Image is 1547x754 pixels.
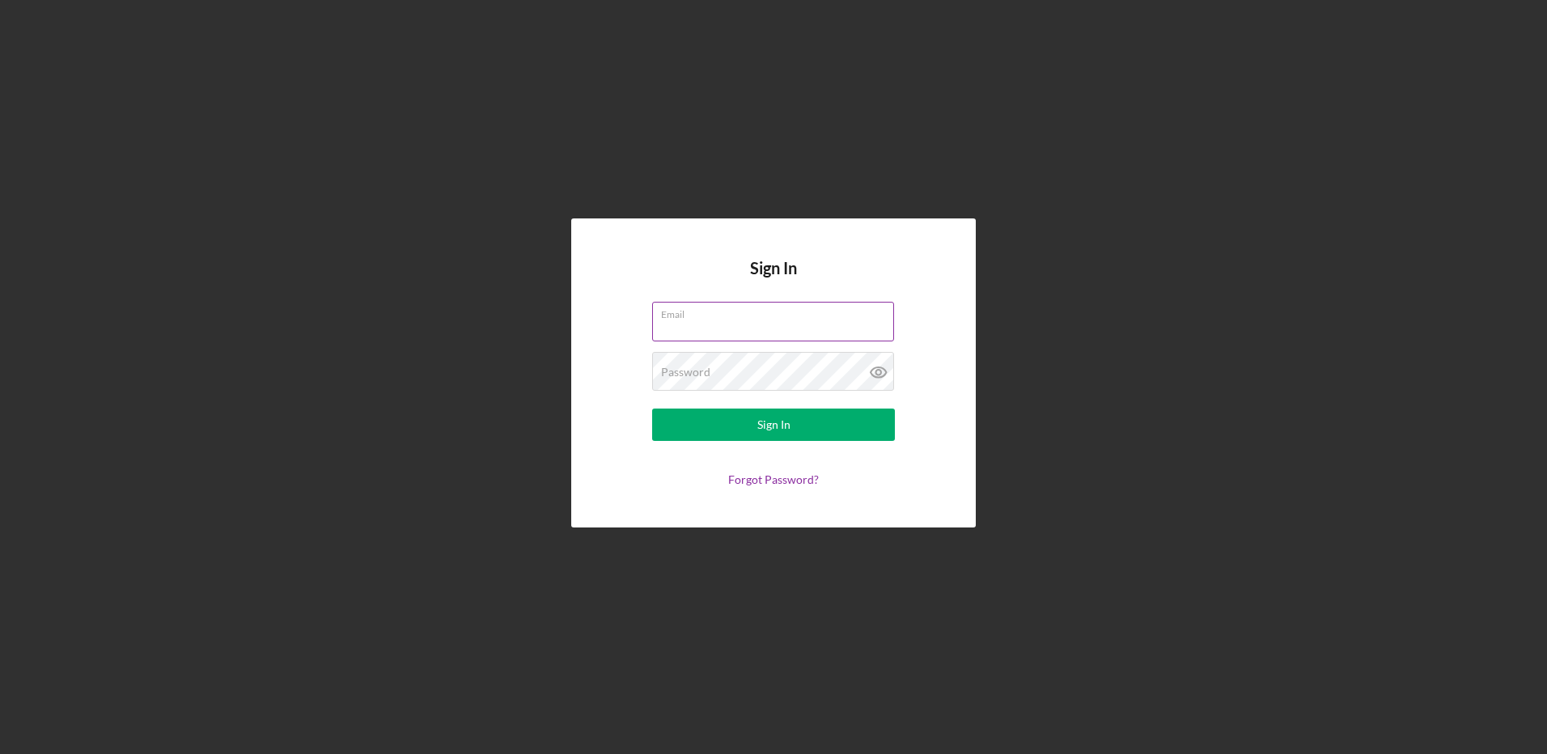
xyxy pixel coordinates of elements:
button: Sign In [652,409,895,441]
label: Password [661,366,710,379]
label: Email [661,303,894,320]
div: Sign In [757,409,790,441]
a: Forgot Password? [728,472,819,486]
h4: Sign In [750,259,797,302]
